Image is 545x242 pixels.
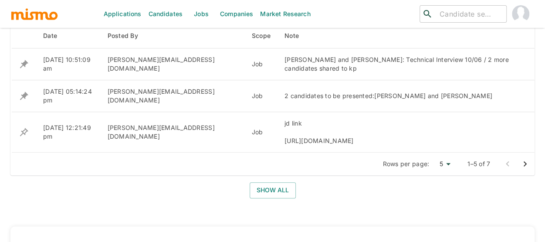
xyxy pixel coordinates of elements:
td: [PERSON_NAME][EMAIL_ADDRESS][DOMAIN_NAME] [101,80,245,112]
td: Job [245,112,278,153]
td: [DATE] 05:14:24 pm [36,80,101,112]
th: Note [278,24,521,48]
td: [PERSON_NAME][EMAIL_ADDRESS][DOMAIN_NAME] [101,48,245,80]
th: Posted By [101,24,245,48]
button: Show all [250,182,296,198]
img: Maia Reyes [512,5,529,23]
td: [DATE] 10:51:09 am [36,48,101,80]
div: 2 candidates to be presented:[PERSON_NAME] and [PERSON_NAME] [284,92,514,100]
th: Scope [245,24,278,48]
div: 5 [433,158,454,170]
td: Job [245,80,278,112]
input: Candidate search [436,8,503,20]
button: Go to next page [516,155,534,173]
p: Rows per page: [383,160,430,168]
th: Date [36,24,101,48]
p: 1–5 of 7 [467,160,490,168]
div: [PERSON_NAME] and [PERSON_NAME]: Technical Interview 10/06 / 2 more candidates shared to kp [284,55,514,73]
td: [PERSON_NAME][EMAIL_ADDRESS][DOMAIN_NAME] [101,112,245,153]
div: jd link [URL][DOMAIN_NAME] [284,119,514,145]
table: enhanced table [10,24,535,153]
img: logo [10,7,58,20]
td: Job [245,48,278,80]
td: [DATE] 12:21:49 pm [36,112,101,153]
